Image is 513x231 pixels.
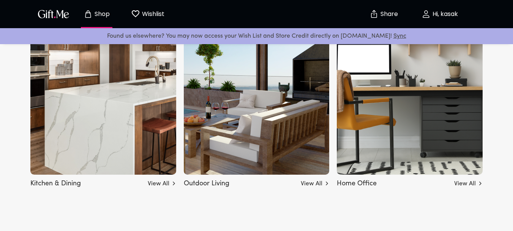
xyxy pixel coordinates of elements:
[371,1,397,27] button: Share
[431,11,458,18] p: Hi, kasak
[301,176,329,188] a: View All
[454,176,483,188] a: View All
[184,176,229,189] h5: Outdoor Living
[76,2,118,26] button: Store page
[337,176,377,189] h5: Home Office
[6,31,507,41] p: Found us elsewhere? You may now access your Wish List and Store Credit directly on [DOMAIN_NAME]!
[140,9,164,19] p: Wishlist
[30,169,176,187] a: Kitchen & Dining
[184,169,330,187] a: Outdoor Living
[379,11,398,18] p: Share
[337,169,483,187] a: Home Office
[93,11,110,18] p: Shop
[369,10,379,19] img: secure
[402,2,478,26] button: Hi, kasak
[30,176,81,189] h5: Kitchen & Dining
[148,176,176,188] a: View All
[127,2,169,26] button: Wishlist page
[36,10,71,19] button: GiftMe Logo
[36,8,71,19] img: GiftMe Logo
[393,33,406,39] a: Sync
